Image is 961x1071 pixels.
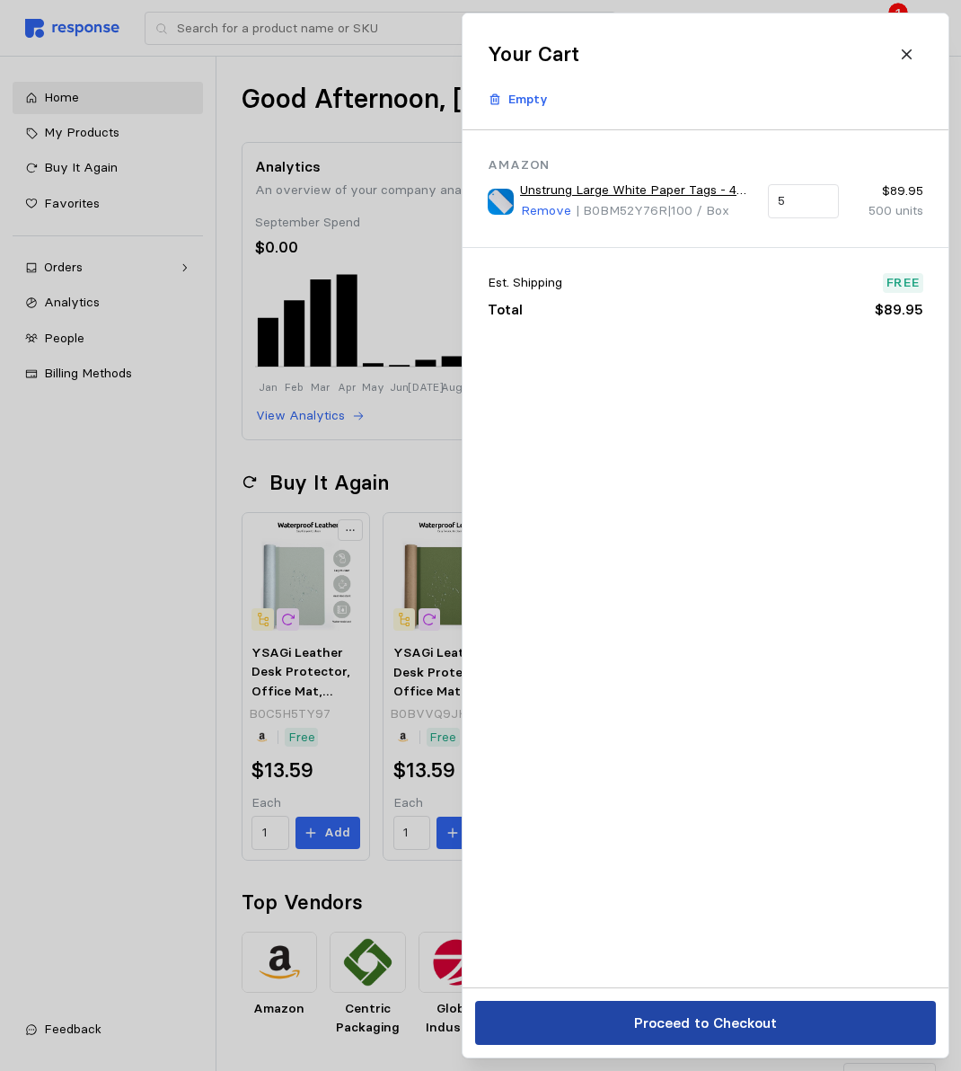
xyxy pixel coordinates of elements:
button: Remove [520,200,572,222]
button: Empty [478,83,558,117]
p: Est. Shipping [488,273,562,293]
span: | B0BM52Y76R [575,202,666,218]
a: Unstrung Large White Paper Tags - 4 3/4" x 2 3/8" - Box of 100 Blank Shipping Label Tags #5 with ... [520,181,755,200]
p: Total [488,298,523,321]
h2: Your Cart [488,40,579,68]
p: 500 units [851,201,922,221]
p: Free [886,273,920,293]
button: Proceed to Checkout [475,1001,936,1045]
p: $89.95 [851,181,922,201]
input: Qty [778,185,828,217]
p: Proceed to Checkout [633,1012,776,1034]
p: Amazon [488,155,923,175]
span: | 100 / Box [666,202,728,218]
p: $89.95 [874,298,922,321]
p: Empty [508,90,548,110]
img: 51Uf0ahyQLL._AC_SX679_.jpg [488,189,514,215]
p: Remove [521,201,571,221]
